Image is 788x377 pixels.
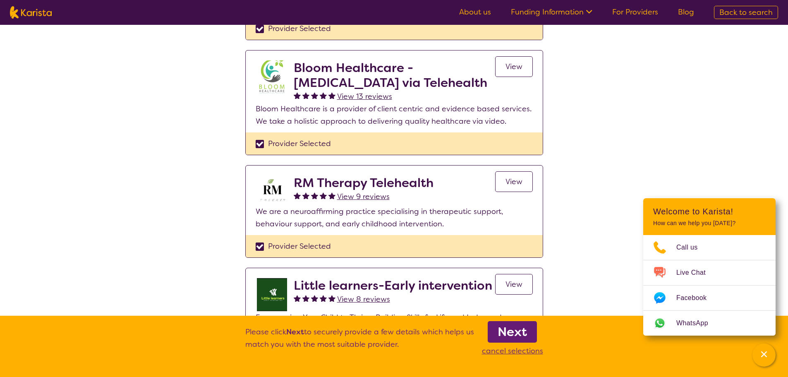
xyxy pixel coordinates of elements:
a: Next [488,321,537,343]
img: Karista logo [10,6,52,19]
span: WhatsApp [676,317,718,329]
a: About us [459,7,491,17]
img: fullstar [302,92,309,99]
p: Empowering Your Child to Thrive: Building Skills for Life and Independence with immediate availab... [256,311,533,348]
h2: Welcome to Karista! [653,207,766,216]
span: View 8 reviews [337,294,390,304]
img: fullstar [311,92,318,99]
img: b3hjthhf71fnbidirs13.png [256,175,289,205]
a: View 13 reviews [337,90,392,103]
a: View [495,171,533,192]
img: fullstar [311,192,318,199]
button: Channel Menu [752,343,776,367]
span: View [505,177,522,187]
p: Please click to securely provide a few details which helps us match you with the most suitable pr... [245,326,474,357]
span: Back to search [719,7,773,17]
ul: Choose channel [643,235,776,336]
p: cancel selections [482,345,543,357]
span: Facebook [676,292,716,304]
img: fullstar [294,92,301,99]
a: For Providers [612,7,658,17]
img: fullstar [320,92,327,99]
span: View 13 reviews [337,91,392,101]
span: Live Chat [676,267,716,279]
img: fullstar [302,192,309,199]
img: zwiibkx12ktnkwfsqv1p.jpg [256,60,289,94]
a: View [495,274,533,295]
b: Next [498,324,527,340]
span: View [505,62,522,72]
span: View [505,279,522,289]
a: View 9 reviews [337,190,390,203]
a: View [495,56,533,77]
a: View 8 reviews [337,293,390,305]
span: View 9 reviews [337,192,390,202]
img: fullstar [328,295,335,302]
p: We are a neuroaffirming practice specialising in therapeutic support, behaviour support, and earl... [256,205,533,230]
a: Blog [678,7,694,17]
p: Bloom Healthcare is a provider of client centric and evidence based services. We take a holistic ... [256,103,533,127]
img: f55hkdaos5cvjyfbzwno.jpg [256,278,289,311]
div: Channel Menu [643,198,776,336]
b: Next [286,327,304,337]
a: Back to search [714,6,778,19]
a: Funding Information [511,7,592,17]
img: fullstar [328,192,335,199]
img: fullstar [320,192,327,199]
h2: RM Therapy Telehealth [294,175,434,190]
img: fullstar [294,295,301,302]
p: How can we help you [DATE]? [653,220,766,227]
a: Web link opens in a new tab. [643,311,776,336]
img: fullstar [328,92,335,99]
span: Call us [676,241,708,254]
img: fullstar [311,295,318,302]
h2: Bloom Healthcare - [MEDICAL_DATA] via Telehealth [294,60,495,90]
h2: Little learners-Early intervention [294,278,492,293]
img: fullstar [302,295,309,302]
img: fullstar [294,192,301,199]
img: fullstar [320,295,327,302]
